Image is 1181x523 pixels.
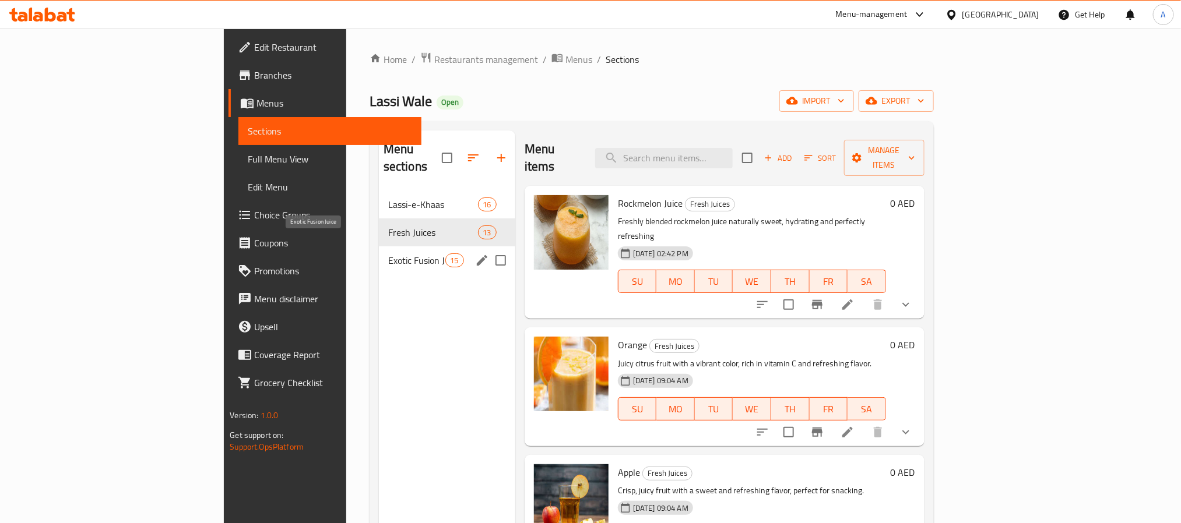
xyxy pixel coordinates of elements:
span: 16 [479,199,496,210]
div: [GEOGRAPHIC_DATA] [962,8,1039,21]
span: Promotions [254,264,412,278]
button: import [779,90,854,112]
span: WE [737,401,767,418]
span: Menu disclaimer [254,292,412,306]
span: 15 [446,255,463,266]
button: MO [656,270,695,293]
h6: 0 AED [891,195,915,211]
a: Sections [238,117,421,145]
span: Sections [606,52,639,66]
h2: Menu items [525,140,581,175]
span: Choice Groups [254,208,412,222]
button: TH [771,270,810,293]
nav: breadcrumb [370,52,934,67]
span: 13 [479,227,496,238]
span: TH [776,273,805,290]
span: MO [661,273,690,290]
a: Coverage Report [229,341,421,369]
span: TH [776,401,805,418]
span: Menus [565,52,592,66]
span: Coverage Report [254,348,412,362]
a: Grocery Checklist [229,369,421,397]
div: Fresh Juices13 [379,218,515,246]
span: Orange [618,336,647,354]
p: Juicy citrus fruit with a vibrant color, rich in vitamin C and refreshing flavor. [618,356,886,371]
span: import [789,94,845,108]
span: Fresh Juices [643,467,692,480]
span: Edit Restaurant [254,40,412,54]
button: Sort [802,149,839,167]
span: SA [852,273,881,290]
span: Lassi Wale [370,88,432,114]
span: Apple [618,464,640,481]
span: Select section [735,146,760,170]
button: delete [864,291,892,319]
button: SA [848,270,886,293]
span: [DATE] 09:04 AM [628,503,693,514]
div: Open [437,96,463,109]
span: Coupons [254,236,412,250]
span: Fresh Juices [388,225,478,239]
input: search [595,148,733,168]
a: Promotions [229,257,421,285]
li: / [597,52,601,66]
a: Branches [229,61,421,89]
div: Fresh Juices [685,197,735,211]
li: / [543,52,547,66]
a: Full Menu View [238,145,421,173]
span: Lassi-e-Khaas [388,197,478,211]
a: Support.OpsPlatform [230,439,304,454]
span: Exotic Fusion Juice [388,253,445,267]
button: Branch-specific-item [803,418,831,446]
button: Manage items [844,140,925,176]
span: Manage items [853,143,915,172]
span: SA [852,401,881,418]
span: Sections [248,124,412,138]
button: MO [656,397,695,420]
button: show more [892,418,920,446]
span: A [1161,8,1166,21]
p: Freshly blended rockmelon juice naturally sweet, hydrating and perfectly refreshing [618,214,886,243]
svg: Show Choices [899,298,913,312]
img: Orange [534,337,609,411]
a: Menus [229,89,421,117]
button: FR [810,397,848,420]
a: Menu disclaimer [229,285,421,313]
button: edit [473,252,491,269]
span: SU [623,401,652,418]
button: SU [618,270,656,293]
a: Choice Groups [229,201,421,229]
span: [DATE] 09:04 AM [628,375,693,386]
span: Menus [256,96,412,110]
a: Menus [551,52,592,67]
span: SU [623,273,652,290]
a: Edit Restaurant [229,33,421,61]
span: Fresh Juices [686,197,734,211]
svg: Show Choices [899,425,913,439]
span: FR [814,401,843,418]
a: Edit menu item [841,425,855,439]
button: sort-choices [748,418,776,446]
button: Add section [487,144,515,172]
span: Add item [760,149,797,167]
span: Edit Menu [248,180,412,194]
span: Rockmelon Juice [618,195,683,212]
span: Select to update [776,292,801,317]
p: Crisp, juicy fruit with a sweet and refreshing flavor, perfect for snacking. [618,483,886,498]
h6: 0 AED [891,464,915,480]
button: Branch-specific-item [803,291,831,319]
button: SA [848,397,886,420]
a: Upsell [229,313,421,341]
span: Sort [804,151,836,165]
button: TU [695,270,733,293]
button: WE [733,397,771,420]
div: Menu-management [836,8,908,22]
div: items [478,197,497,211]
a: Coupons [229,229,421,257]
div: items [478,225,497,239]
a: Edit menu item [841,298,855,312]
span: Open [437,97,463,107]
nav: Menu sections [379,186,515,279]
button: show more [892,291,920,319]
